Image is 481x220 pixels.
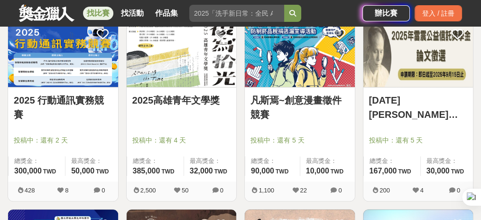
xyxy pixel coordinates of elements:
[133,167,160,175] span: 385,000
[65,187,68,194] span: 8
[370,156,415,166] span: 總獎金：
[132,93,231,107] a: 2025高雄青年文學獎
[370,167,397,175] span: 167,000
[14,135,112,145] span: 投稿中：還有 2 天
[140,187,156,194] span: 2,500
[379,187,390,194] span: 200
[151,7,182,20] a: 作品集
[398,168,411,175] span: TWD
[420,187,424,194] span: 4
[251,156,294,166] span: 總獎金：
[189,5,284,22] input: 2025「洗手新日常：全民 ALL IN」洗手歌全台徵選
[276,168,288,175] span: TWD
[190,167,213,175] span: 32,000
[426,167,450,175] span: 30,000
[415,5,462,21] div: 登入 / 註冊
[300,187,307,194] span: 22
[25,187,35,194] span: 428
[102,187,105,194] span: 0
[250,135,349,145] span: 投稿中：還有 5 天
[245,19,355,87] img: Cover Image
[127,19,237,87] img: Cover Image
[362,5,410,21] a: 辦比賽
[43,168,56,175] span: TWD
[451,168,464,175] span: TWD
[259,187,274,194] span: 1,100
[83,7,113,20] a: 找比賽
[14,167,42,175] span: 300,000
[457,187,460,194] span: 0
[363,19,473,87] img: Cover Image
[250,93,349,122] a: 凡斯焉~創意漫畫徵件競賽
[14,93,112,122] a: 2025 行動通訊實務競賽
[306,167,329,175] span: 10,000
[8,19,118,87] img: Cover Image
[331,168,343,175] span: TWD
[220,187,223,194] span: 0
[369,135,468,145] span: 投稿中：還有 5 天
[117,7,148,20] a: 找活動
[71,167,94,175] span: 50,000
[338,187,342,194] span: 0
[71,156,112,166] span: 最高獎金：
[369,93,468,122] a: [DATE][PERSON_NAME]公益信託獎學金論文徵選
[14,156,59,166] span: 總獎金：
[190,156,231,166] span: 最高獎金：
[251,167,274,175] span: 90,000
[214,168,227,175] span: TWD
[96,168,109,175] span: TWD
[161,168,174,175] span: TWD
[426,156,467,166] span: 最高獎金：
[306,156,349,166] span: 最高獎金：
[133,156,178,166] span: 總獎金：
[132,135,231,145] span: 投稿中：還有 4 天
[182,187,188,194] span: 50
